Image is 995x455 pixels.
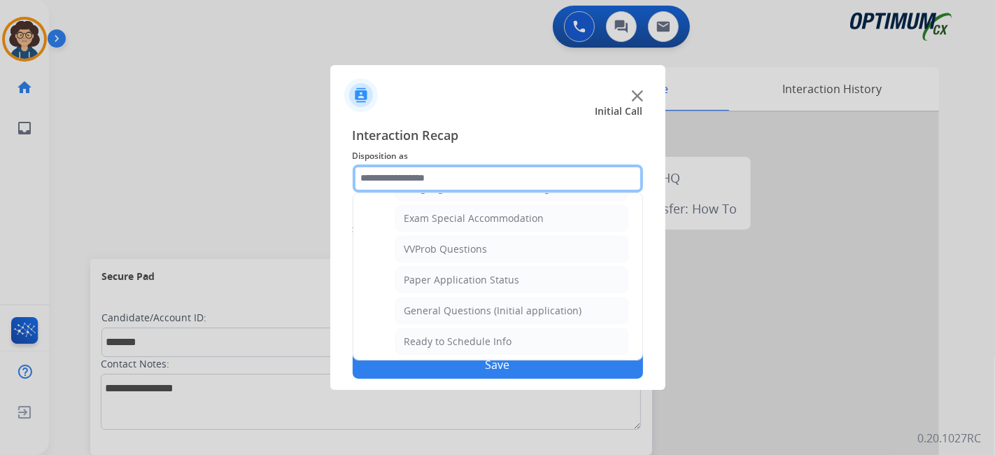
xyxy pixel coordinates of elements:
div: VVProb Questions [404,242,488,256]
img: contactIcon [344,78,378,112]
p: 0.20.1027RC [917,430,981,447]
div: Paper Application Status [404,273,520,287]
button: Save [353,351,643,379]
div: General Questions (Initial application) [404,304,582,318]
div: Ready to Schedule Info [404,335,512,349]
span: Interaction Recap [353,125,643,148]
span: Initial Call [595,104,643,118]
span: Disposition as [353,148,643,164]
div: Exam Special Accommodation [404,211,544,225]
